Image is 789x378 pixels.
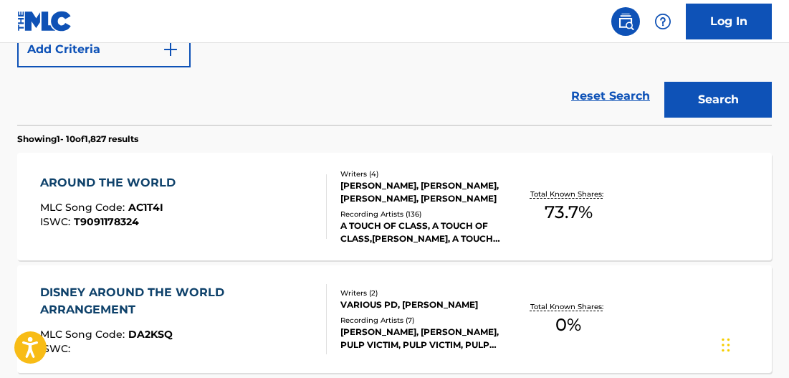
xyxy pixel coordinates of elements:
div: VARIOUS PD, [PERSON_NAME] [340,298,506,311]
span: DA2KSQ [128,328,173,341]
span: 0 % [555,312,581,338]
p: Showing 1 - 10 of 1,827 results [17,133,138,146]
img: 9d2ae6d4665cec9f34b9.svg [162,41,179,58]
img: search [617,13,634,30]
p: Total Known Shares: [530,301,607,312]
button: Add Criteria [17,32,191,67]
div: Drag [722,323,730,367]
div: DISNEY AROUND THE WORLD ARRANGEMENT [40,284,315,318]
div: A TOUCH OF CLASS, A TOUCH OF CLASS,[PERSON_NAME], A TOUCH OF CLASS, A TOUCH OF CLASS, ATC [340,219,506,245]
div: Writers ( 4 ) [340,169,506,179]
span: ISWC : [40,215,74,228]
div: Writers ( 2 ) [340,288,506,298]
img: help [654,13,671,30]
div: [PERSON_NAME], [PERSON_NAME], [PERSON_NAME], [PERSON_NAME] [340,179,506,205]
span: 73.7 % [545,199,593,225]
div: Recording Artists ( 136 ) [340,209,506,219]
span: MLC Song Code : [40,201,128,214]
span: MLC Song Code : [40,328,128,341]
a: Log In [686,4,772,39]
button: Search [664,82,772,118]
a: Public Search [611,7,640,36]
span: T9091178324 [74,215,139,228]
a: DISNEY AROUND THE WORLD ARRANGEMENTMLC Song Code:DA2KSQISWC:Writers (2)VARIOUS PD, [PERSON_NAME]R... [17,265,772,373]
div: Help [649,7,677,36]
div: [PERSON_NAME], [PERSON_NAME], PULP VICTIM, PULP VICTIM, PULP VICTIM [340,326,506,351]
iframe: Chat Widget [717,309,789,378]
a: Reset Search [564,80,657,112]
div: Recording Artists ( 7 ) [340,315,506,326]
div: AROUND THE WORLD [40,174,183,192]
img: MLC Logo [17,11,72,32]
a: AROUND THE WORLDMLC Song Code:AC1T4IISWC:T9091178324Writers (4)[PERSON_NAME], [PERSON_NAME], [PER... [17,153,772,260]
span: ISWC : [40,342,74,355]
span: AC1T4I [128,201,163,214]
p: Total Known Shares: [530,189,607,199]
